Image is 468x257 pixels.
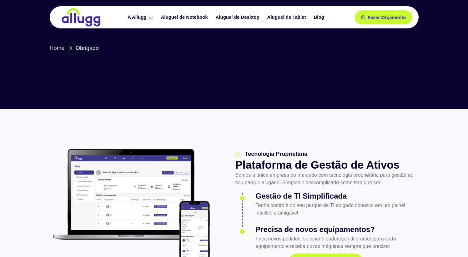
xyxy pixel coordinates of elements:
[61,8,101,27] img: locação de TI é Allugg
[213,12,264,23] a: Aluguel de Desktop
[255,202,416,217] p: Tenha controle do seu parque de TI alugado conosco em um painel intuitivo e amigável
[158,12,213,23] a: Aluguel de Notebook
[368,15,406,20] span: Fazer Orçamento
[355,10,412,24] a: Fazer Orçamento
[243,150,307,158] span: Tecnologia Proprietária
[255,190,416,202] h3: Gestão de TI Simplificada
[124,12,158,23] a: A Allugg
[310,12,329,23] a: Blog
[235,171,416,186] p: Somos a única empresa do mercado com tecnologia proprietária para gestão do seu parque alugado. S...
[255,224,416,235] h3: Precisa de novos equipamentos?
[264,12,311,23] a: Aluguel de Tablet
[255,235,416,250] p: Faça novos pedidos, selecione endereços diferentes para cada equipamento e receba novas máquinas ...
[235,158,416,171] h2: Plataforma de Gestão de Ativos
[74,44,99,52] span: Obrigado
[50,44,65,52] span: Home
